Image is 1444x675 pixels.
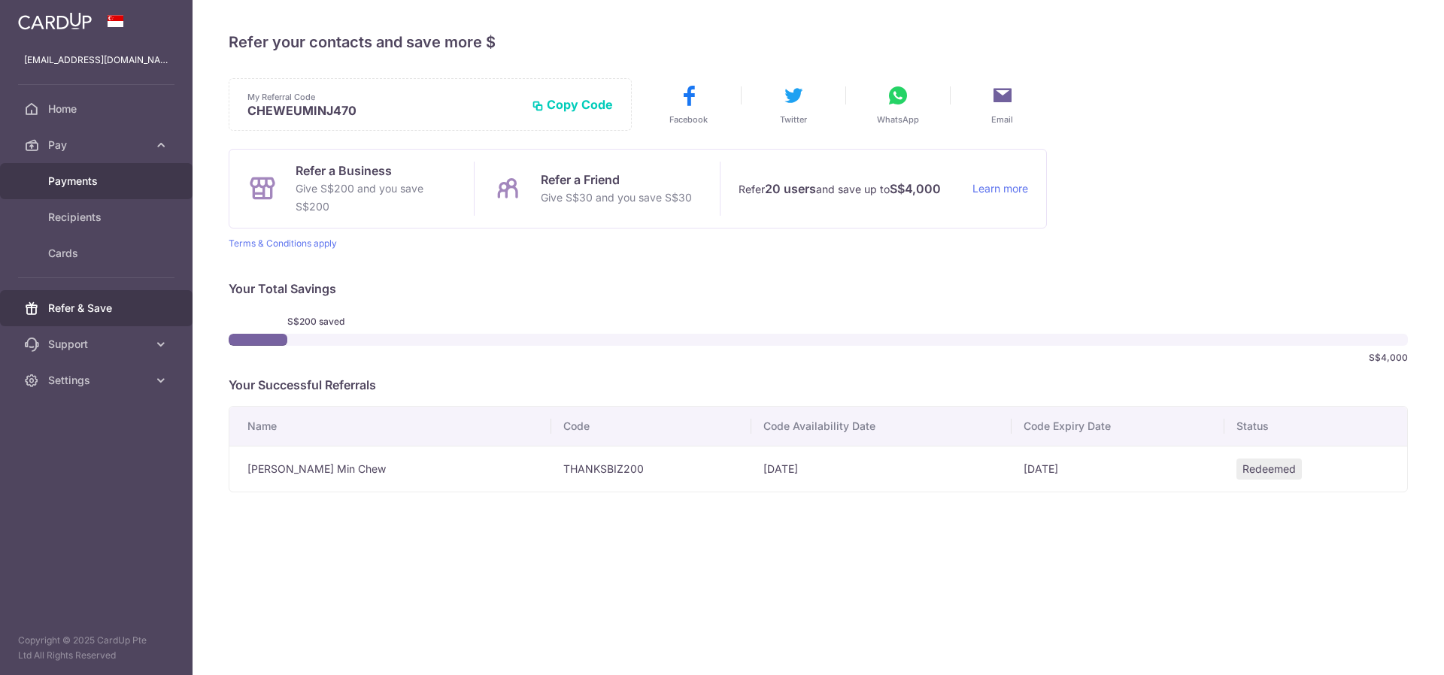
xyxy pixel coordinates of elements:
[247,103,520,118] p: CHEWEUMINJ470
[991,114,1013,126] span: Email
[1012,446,1224,492] td: [DATE]
[1236,459,1302,480] span: Redeemed
[972,180,1028,198] a: Learn more
[229,376,1408,394] p: Your Successful Referrals
[229,238,337,249] a: Terms & Conditions apply
[669,114,708,126] span: Facebook
[780,114,807,126] span: Twitter
[48,246,147,261] span: Cards
[1224,407,1407,446] th: Status
[48,337,147,352] span: Support
[958,83,1047,126] button: Email
[765,180,816,198] strong: 20 users
[551,407,751,446] th: Code
[296,162,456,180] p: Refer a Business
[854,83,942,126] button: WhatsApp
[739,180,960,198] p: Refer and save up to
[48,210,147,225] span: Recipients
[1012,407,1224,446] th: Code Expiry Date
[48,301,147,316] span: Refer & Save
[890,180,941,198] strong: S$4,000
[749,83,838,126] button: Twitter
[541,189,692,207] p: Give S$30 and you save S$30
[229,280,1408,298] p: Your Total Savings
[229,30,1408,54] h4: Refer your contacts and save more $
[541,171,692,189] p: Refer a Friend
[296,180,456,216] p: Give S$200 and you save S$200
[551,446,751,492] td: THANKSBIZ200
[287,316,366,328] span: S$200 saved
[877,114,919,126] span: WhatsApp
[1369,352,1408,364] span: S$4,000
[645,83,733,126] button: Facebook
[48,101,147,117] span: Home
[532,97,613,112] button: Copy Code
[247,91,520,103] p: My Referral Code
[18,12,92,30] img: CardUp
[751,407,1012,446] th: Code Availability Date
[229,407,551,446] th: Name
[48,174,147,189] span: Payments
[48,373,147,388] span: Settings
[751,446,1012,492] td: [DATE]
[48,138,147,153] span: Pay
[229,446,551,492] td: [PERSON_NAME] Min Chew
[24,53,168,68] p: [EMAIL_ADDRESS][DOMAIN_NAME]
